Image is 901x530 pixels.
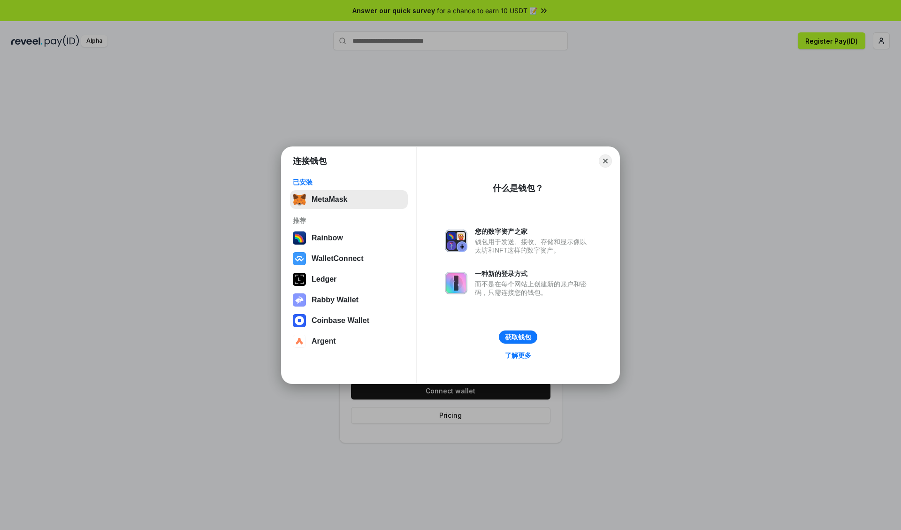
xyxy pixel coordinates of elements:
[293,216,405,225] div: 推荐
[293,293,306,307] img: svg+xml,%3Csvg%20xmlns%3D%22http%3A%2F%2Fwww.w3.org%2F2000%2Fsvg%22%20fill%3D%22none%22%20viewBox...
[293,252,306,265] img: svg+xml,%3Csvg%20width%3D%2228%22%20height%3D%2228%22%20viewBox%3D%220%200%2028%2028%22%20fill%3D...
[312,316,369,325] div: Coinbase Wallet
[312,337,336,346] div: Argent
[293,335,306,348] img: svg+xml,%3Csvg%20width%3D%2228%22%20height%3D%2228%22%20viewBox%3D%220%200%2028%2028%22%20fill%3D...
[493,183,543,194] div: 什么是钱包？
[445,272,467,294] img: svg+xml,%3Csvg%20xmlns%3D%22http%3A%2F%2Fwww.w3.org%2F2000%2Fsvg%22%20fill%3D%22none%22%20viewBox...
[475,269,591,278] div: 一种新的登录方式
[293,193,306,206] img: svg+xml,%3Csvg%20fill%3D%22none%22%20height%3D%2233%22%20viewBox%3D%220%200%2035%2033%22%20width%...
[312,296,359,304] div: Rabby Wallet
[499,330,537,344] button: 获取钱包
[290,270,408,289] button: Ledger
[475,227,591,236] div: 您的数字资产之家
[293,273,306,286] img: svg+xml,%3Csvg%20xmlns%3D%22http%3A%2F%2Fwww.w3.org%2F2000%2Fsvg%22%20width%3D%2228%22%20height%3...
[293,178,405,186] div: 已安装
[293,155,327,167] h1: 连接钱包
[312,254,364,263] div: WalletConnect
[312,234,343,242] div: Rainbow
[290,229,408,247] button: Rainbow
[505,351,531,360] div: 了解更多
[293,314,306,327] img: svg+xml,%3Csvg%20width%3D%2228%22%20height%3D%2228%22%20viewBox%3D%220%200%2028%2028%22%20fill%3D...
[290,311,408,330] button: Coinbase Wallet
[505,333,531,341] div: 获取钱包
[290,332,408,351] button: Argent
[312,275,336,284] div: Ledger
[293,231,306,245] img: svg+xml,%3Csvg%20width%3D%22120%22%20height%3D%22120%22%20viewBox%3D%220%200%20120%20120%22%20fil...
[475,238,591,254] div: 钱包用于发送、接收、存储和显示像以太坊和NFT这样的数字资产。
[290,190,408,209] button: MetaMask
[499,349,537,361] a: 了解更多
[312,195,347,204] div: MetaMask
[445,230,467,252] img: svg+xml,%3Csvg%20xmlns%3D%22http%3A%2F%2Fwww.w3.org%2F2000%2Fsvg%22%20fill%3D%22none%22%20viewBox...
[599,154,612,168] button: Close
[475,280,591,297] div: 而不是在每个网站上创建新的账户和密码，只需连接您的钱包。
[290,249,408,268] button: WalletConnect
[290,291,408,309] button: Rabby Wallet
